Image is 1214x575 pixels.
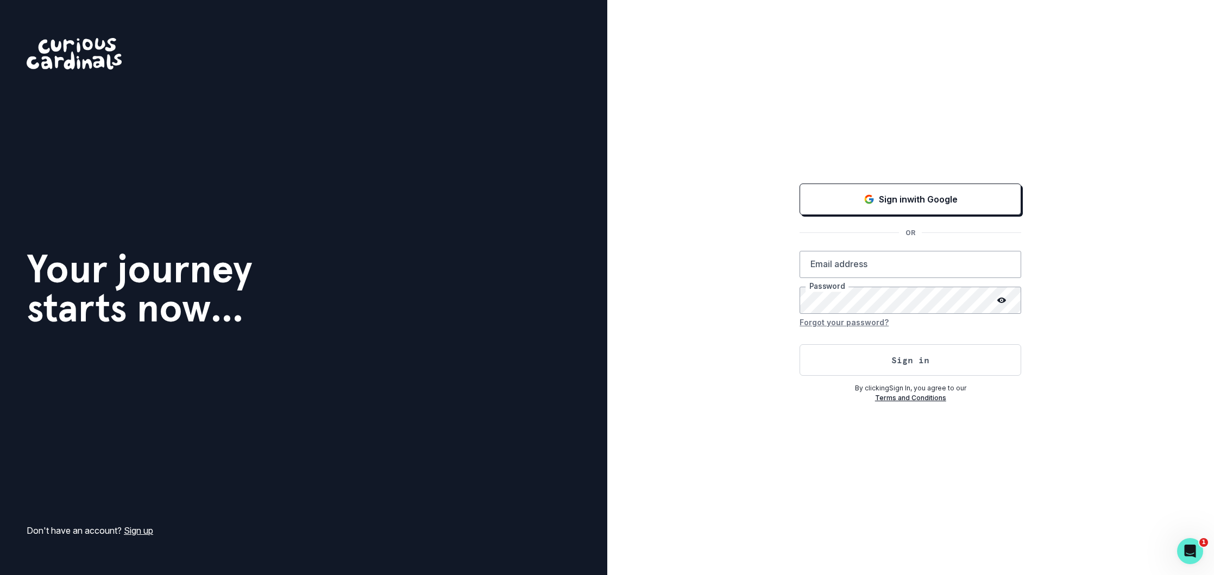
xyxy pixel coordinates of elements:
[899,228,922,238] p: OR
[800,344,1021,376] button: Sign in
[800,184,1021,215] button: Sign in with Google (GSuite)
[1177,538,1203,564] iframe: Intercom live chat
[800,383,1021,393] p: By clicking Sign In , you agree to our
[27,249,253,327] h1: Your journey starts now...
[124,525,153,536] a: Sign up
[875,394,946,402] a: Terms and Conditions
[27,524,153,537] p: Don't have an account?
[879,193,958,206] p: Sign in with Google
[800,314,889,331] button: Forgot your password?
[27,38,122,69] img: Curious Cardinals Logo
[1199,538,1208,547] span: 1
